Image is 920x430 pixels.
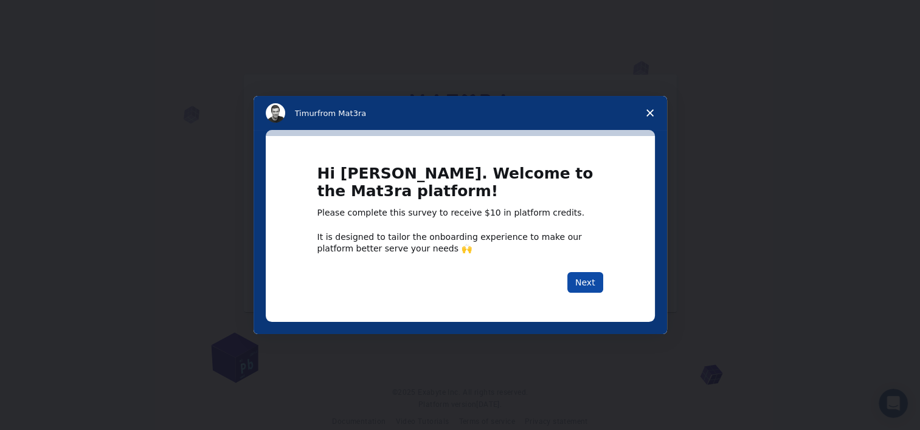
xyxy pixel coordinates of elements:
[567,272,603,293] button: Next
[317,109,366,118] span: from Mat3ra
[317,165,603,207] h1: Hi [PERSON_NAME]. Welcome to the Mat3ra platform!
[266,103,285,123] img: Profile image for Timur
[633,96,667,130] span: Close survey
[295,109,317,118] span: Timur
[317,231,603,253] div: It is designed to tailor the onboarding experience to make our platform better serve your needs 🙌
[317,207,603,219] div: Please complete this survey to receive $10 in platform credits.
[24,9,69,19] span: Podpora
